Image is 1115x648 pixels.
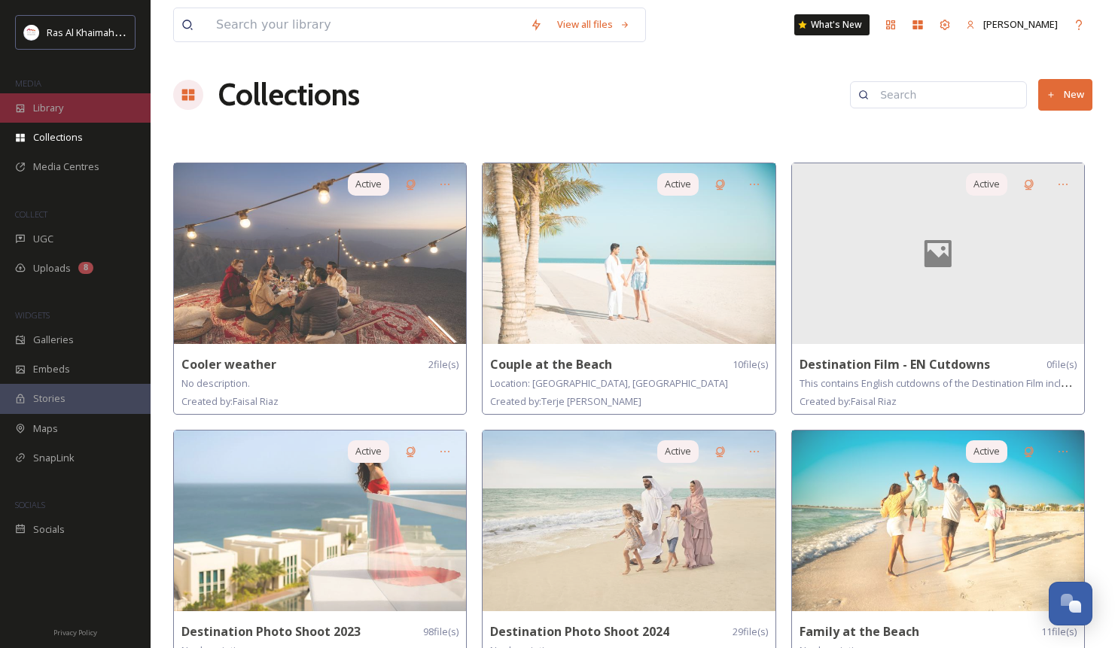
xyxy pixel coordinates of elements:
a: What's New [794,14,870,35]
a: Privacy Policy [53,622,97,640]
span: SnapLink [33,451,75,465]
span: Stories [33,391,65,406]
strong: Destination Photo Shoot 2024 [490,623,669,640]
strong: Cooler weather [181,356,276,373]
strong: Destination Photo Shoot 2023 [181,623,361,640]
strong: Destination Film - EN Cutdowns [800,356,990,373]
span: Privacy Policy [53,628,97,637]
img: f0ae1fde-13b4-46c4-80dc-587e454a40a6.jpg [174,430,466,611]
span: Socials [33,522,65,537]
span: 2 file(s) [428,357,458,372]
div: 8 [78,262,93,274]
span: Embeds [33,362,70,376]
span: WIDGETS [15,309,50,321]
span: SOCIALS [15,499,45,510]
span: Active [355,444,382,458]
span: 29 file(s) [733,625,768,639]
a: View all files [550,10,638,39]
span: Created by: Faisal Riaz [181,394,279,408]
strong: Couple at the Beach [490,356,612,373]
span: 0 file(s) [1046,357,1077,372]
input: Search your library [209,8,522,41]
span: Active [665,444,691,458]
a: [PERSON_NAME] [958,10,1065,39]
span: Media Centres [33,160,99,174]
button: New [1038,79,1092,110]
span: UGC [33,232,53,246]
span: Created by: Terje [PERSON_NAME] [490,394,641,408]
span: Active [665,177,691,191]
span: Active [973,177,1000,191]
span: Ras Al Khaimah Tourism Development Authority [47,25,260,39]
span: COLLECT [15,208,47,220]
img: 7e8a814c-968e-46a8-ba33-ea04b7243a5d.jpg [483,163,775,344]
span: 11 file(s) [1041,625,1077,639]
span: [PERSON_NAME] [983,17,1058,31]
span: Active [973,444,1000,458]
span: Active [355,177,382,191]
span: Uploads [33,261,71,275]
img: b247c5c7-76c1-4511-a868-7f05f0ad745b.jpg [483,430,775,611]
input: Search [873,80,1019,110]
span: Maps [33,421,58,436]
span: Library [33,101,63,115]
img: 3fee7373-bc30-4870-881d-a1ce1f855b52.jpg [174,163,466,344]
img: Logo_RAKTDA_RGB-01.png [24,25,39,40]
span: Created by: Faisal Riaz [800,394,897,408]
img: 40833ac2-9b7e-441e-9c37-82b00e6b34d8.jpg [792,430,1084,611]
span: Location: [GEOGRAPHIC_DATA], [GEOGRAPHIC_DATA] [490,376,728,390]
span: Collections [33,130,83,145]
a: Collections [218,72,360,117]
span: 98 file(s) [423,625,458,639]
button: Open Chat [1049,582,1092,625]
span: Galleries [33,333,74,347]
span: MEDIA [15,78,41,89]
strong: Family at the Beach [800,623,919,640]
span: No description. [181,376,250,390]
span: 10 file(s) [733,357,768,372]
